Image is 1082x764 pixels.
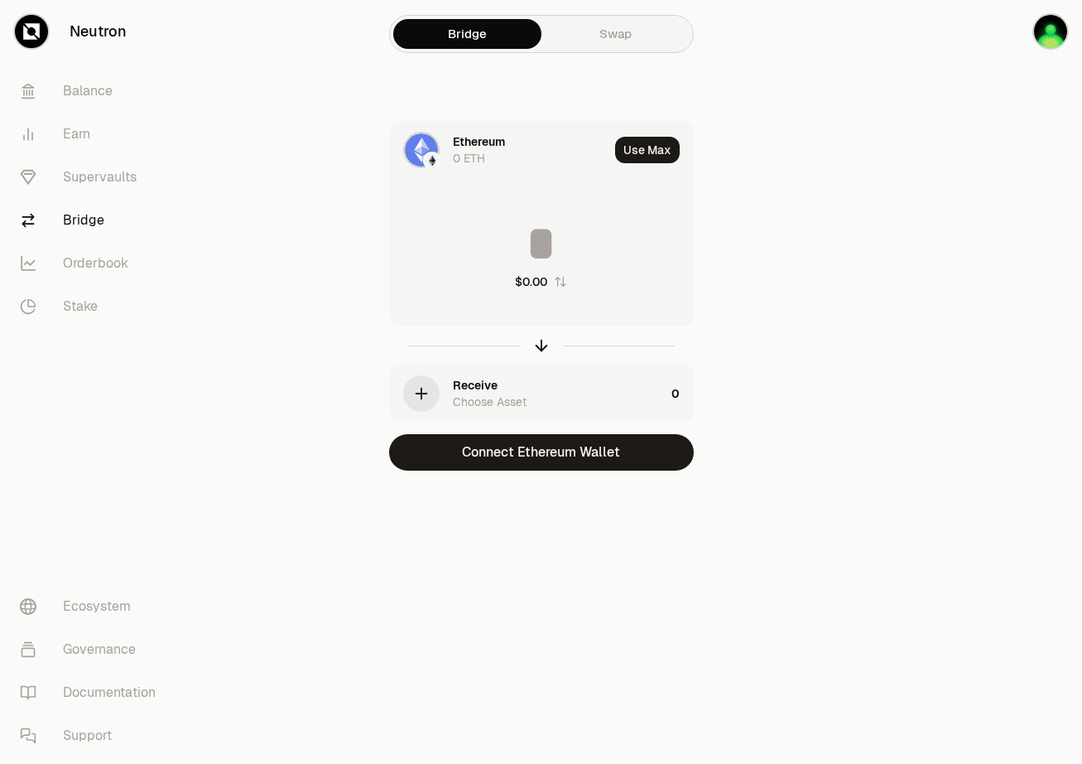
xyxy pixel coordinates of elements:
[393,19,541,49] a: Bridge
[7,585,179,628] a: Ecosystem
[7,199,179,242] a: Bridge
[453,150,485,167] div: 0 ETH
[515,273,547,290] div: $0.00
[515,273,567,290] button: $0.00
[615,137,680,163] button: Use Max
[7,70,179,113] a: Balance
[389,434,694,471] button: Connect Ethereum Wallet
[453,394,527,410] div: Choose Asset
[671,365,693,422] div: 0
[390,122,608,178] div: ETH LogoEthereum LogoEthereum0 ETH
[7,285,179,328] a: Stake
[1034,15,1067,48] img: Fallon
[453,377,498,394] div: Receive
[405,133,438,167] img: ETH Logo
[7,628,179,671] a: Governance
[390,365,665,422] div: ReceiveChoose Asset
[7,156,179,199] a: Supervaults
[390,365,693,422] button: ReceiveChoose Asset0
[453,133,505,150] div: Ethereum
[425,153,440,168] img: Ethereum Logo
[541,19,690,49] a: Swap
[7,242,179,285] a: Orderbook
[7,671,179,714] a: Documentation
[7,113,179,156] a: Earn
[7,714,179,757] a: Support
